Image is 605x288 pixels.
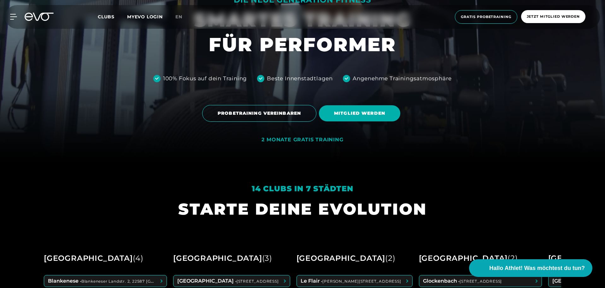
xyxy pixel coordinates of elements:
[527,14,580,19] span: Jetzt Mitglied werden
[98,14,127,20] a: Clubs
[385,254,395,263] span: ( 2 )
[44,251,144,266] div: [GEOGRAPHIC_DATA]
[319,101,403,126] a: MITGLIED WERDEN
[261,137,343,143] div: 2 MONATE GRATIS TRAINING
[419,251,518,266] div: [GEOGRAPHIC_DATA]
[453,10,519,24] a: Gratis Probetraining
[353,75,452,83] div: Angenehme Trainingsatmosphäre
[127,14,163,20] a: MYEVO LOGIN
[469,259,592,277] button: Hallo Athlet! Was möchtest du tun?
[175,14,182,20] span: en
[297,251,396,266] div: [GEOGRAPHIC_DATA]
[508,254,518,263] span: ( 2 )
[489,264,585,273] span: Hallo Athlet! Was möchtest du tun?
[262,254,272,263] span: ( 3 )
[334,110,385,117] span: MITGLIED WERDEN
[178,199,427,219] h1: STARTE DEINE EVOLUTION
[218,110,301,117] span: PROBETRAINING VEREINBAREN
[461,14,511,20] span: Gratis Probetraining
[175,13,190,21] a: en
[98,14,115,20] span: Clubs
[252,184,353,193] em: 14 Clubs in 7 Städten
[202,100,319,126] a: PROBETRAINING VEREINBAREN
[267,75,333,83] div: Beste Innenstadtlagen
[519,10,587,24] a: Jetzt Mitglied werden
[163,75,247,83] div: 100% Fokus auf dein Training
[173,251,272,266] div: [GEOGRAPHIC_DATA]
[133,254,144,263] span: ( 4 )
